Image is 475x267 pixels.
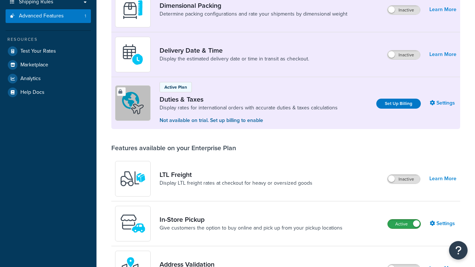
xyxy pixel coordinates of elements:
[6,9,91,23] a: Advanced Features1
[388,220,420,228] label: Active
[387,50,420,59] label: Inactive
[160,46,309,55] a: Delivery Date & Time
[160,224,343,232] a: Give customers the option to buy online and pick up from your pickup locations
[120,166,146,192] img: y79ZsPf0fXUFUhFXDzUgf+ktZg5F2+ohG75+v3d2s1D9TjoU8PiyCIluIjV41seZevKCRuEjTPPOKHJsQcmKCXGdfprl3L4q7...
[6,86,91,99] a: Help Docs
[160,55,309,63] a: Display the estimated delivery date or time in transit as checkout.
[6,44,91,58] a: Test Your Rates
[20,76,41,82] span: Analytics
[6,9,91,23] li: Advanced Features
[164,84,187,90] p: Active Plan
[6,72,91,85] a: Analytics
[429,49,456,60] a: Learn More
[20,48,56,55] span: Test Your Rates
[429,4,456,15] a: Learn More
[160,116,338,125] p: Not available on trial. Set up billing to enable
[429,174,456,184] a: Learn More
[20,89,45,96] span: Help Docs
[376,99,421,109] a: Set Up Billing
[160,1,347,10] a: Dimensional Packing
[120,211,146,237] img: wfgcfpwTIucLEAAAAASUVORK5CYII=
[160,215,343,224] a: In-Store Pickup
[430,98,456,108] a: Settings
[160,95,338,103] a: Duties & Taxes
[120,42,146,67] img: gfkeb5ejjkALwAAAABJRU5ErkJggg==
[20,62,48,68] span: Marketplace
[387,175,420,184] label: Inactive
[430,218,456,229] a: Settings
[449,241,468,260] button: Open Resource Center
[85,13,86,19] span: 1
[19,13,64,19] span: Advanced Features
[160,10,347,18] a: Determine packing configurations and rate your shipments by dimensional weight
[160,171,312,179] a: LTL Freight
[111,144,236,152] div: Features available on your Enterprise Plan
[160,104,338,112] a: Display rates for international orders with accurate duties & taxes calculations
[6,36,91,43] div: Resources
[160,179,312,187] a: Display LTL freight rates at checkout for heavy or oversized goods
[387,6,420,14] label: Inactive
[6,58,91,72] a: Marketplace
